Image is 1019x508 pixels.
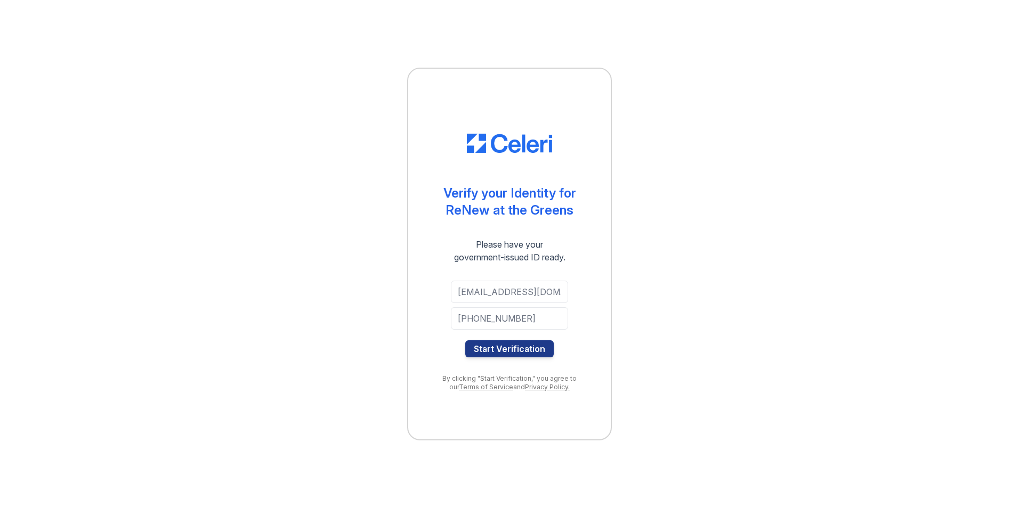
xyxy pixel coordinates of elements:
div: Verify your Identity for ReNew at the Greens [443,185,576,219]
a: Terms of Service [459,383,513,391]
button: Start Verification [465,340,554,357]
img: CE_Logo_Blue-a8612792a0a2168367f1c8372b55b34899dd931a85d93a1a3d3e32e68fde9ad4.png [467,134,552,153]
input: Email [451,281,568,303]
div: By clicking "Start Verification," you agree to our and [430,374,589,391]
div: Please have your government-issued ID ready. [435,238,585,264]
input: Phone [451,307,568,330]
a: Privacy Policy. [525,383,570,391]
